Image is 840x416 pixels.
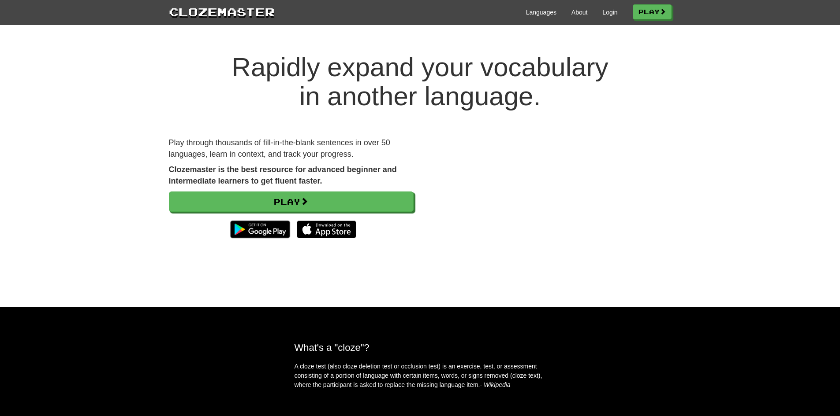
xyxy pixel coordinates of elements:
[169,4,275,20] a: Clozemaster
[295,362,546,390] p: A cloze test (also cloze deletion test or occlusion test) is an exercise, test, or assessment con...
[169,165,397,185] strong: Clozemaster is the best resource for advanced beginner and intermediate learners to get fluent fa...
[526,8,556,17] a: Languages
[226,216,294,243] img: Get it on Google Play
[602,8,617,17] a: Login
[480,381,511,388] em: - Wikipedia
[169,191,414,212] a: Play
[297,221,356,238] img: Download_on_the_App_Store_Badge_US-UK_135x40-25178aeef6eb6b83b96f5f2d004eda3bffbb37122de64afbaef7...
[633,4,672,19] a: Play
[571,8,588,17] a: About
[295,342,546,353] h2: What's a "cloze"?
[169,137,414,160] p: Play through thousands of fill-in-the-blank sentences in over 50 languages, learn in context, and...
